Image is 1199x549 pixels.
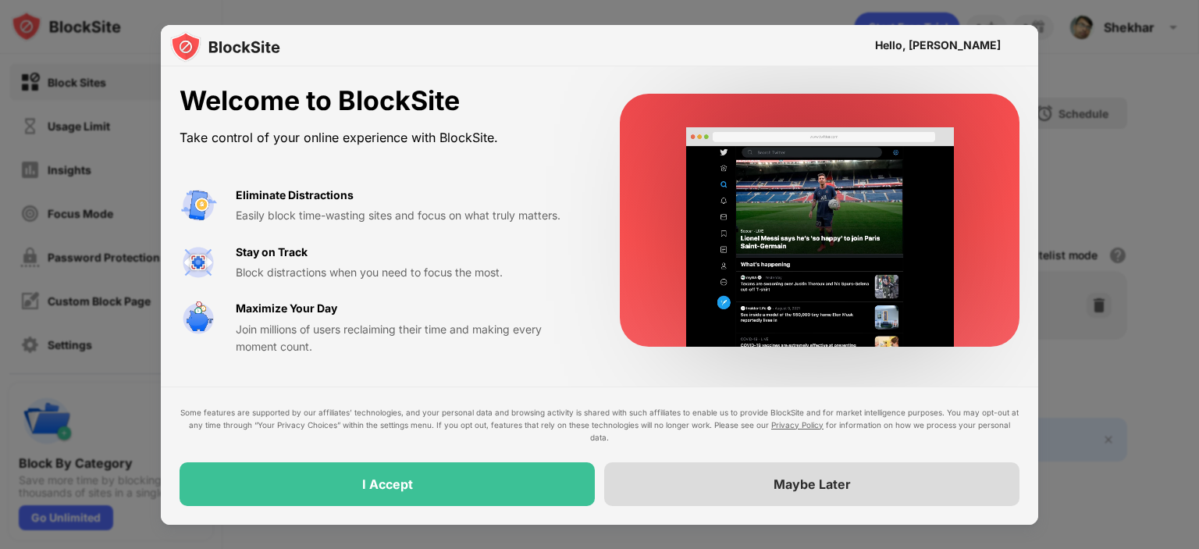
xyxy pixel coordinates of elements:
div: Maximize Your Day [236,300,337,317]
img: value-focus.svg [180,244,217,281]
div: Maybe Later [774,476,851,492]
div: Some features are supported by our affiliates’ technologies, and your personal data and browsing ... [180,406,1019,444]
a: Privacy Policy [771,420,824,430]
div: Take control of your online experience with BlockSite. [180,127,582,149]
div: Easily block time-wasting sites and focus on what truly matters. [236,207,582,224]
div: Hello, [PERSON_NAME] [875,39,1001,52]
div: Block distractions when you need to focus the most. [236,264,582,281]
img: logo-blocksite.svg [170,31,280,62]
div: I Accept [362,476,413,492]
img: value-safe-time.svg [180,300,217,337]
div: Welcome to BlockSite [180,85,582,117]
div: Stay on Track [236,244,308,261]
img: value-avoid-distractions.svg [180,187,217,224]
div: Eliminate Distractions [236,187,354,204]
div: Join millions of users reclaiming their time and making every moment count. [236,321,582,356]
